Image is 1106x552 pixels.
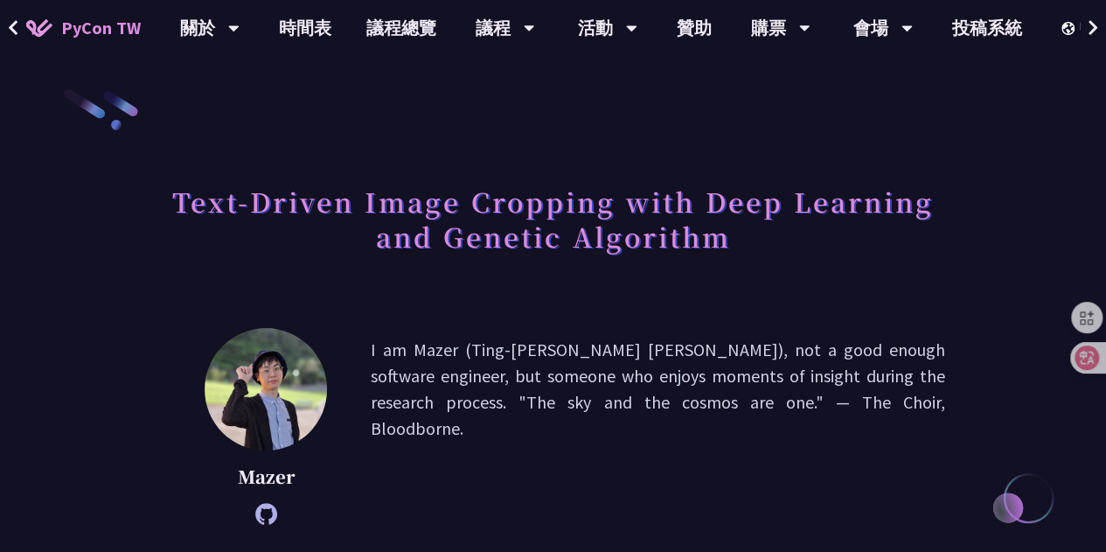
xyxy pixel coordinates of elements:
img: Locale Icon [1061,22,1079,35]
h1: Text-Driven Image Cropping with Deep Learning and Genetic Algorithm [161,175,945,262]
span: PyCon TW [61,15,141,41]
a: PyCon TW [9,6,158,50]
img: Home icon of PyCon TW 2025 [26,19,52,37]
img: Mazer [205,328,327,451]
p: Mazer [205,464,327,490]
p: I am Mazer (Ting-[PERSON_NAME] [PERSON_NAME]), not a good enough software engineer, but someone w... [371,337,945,516]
